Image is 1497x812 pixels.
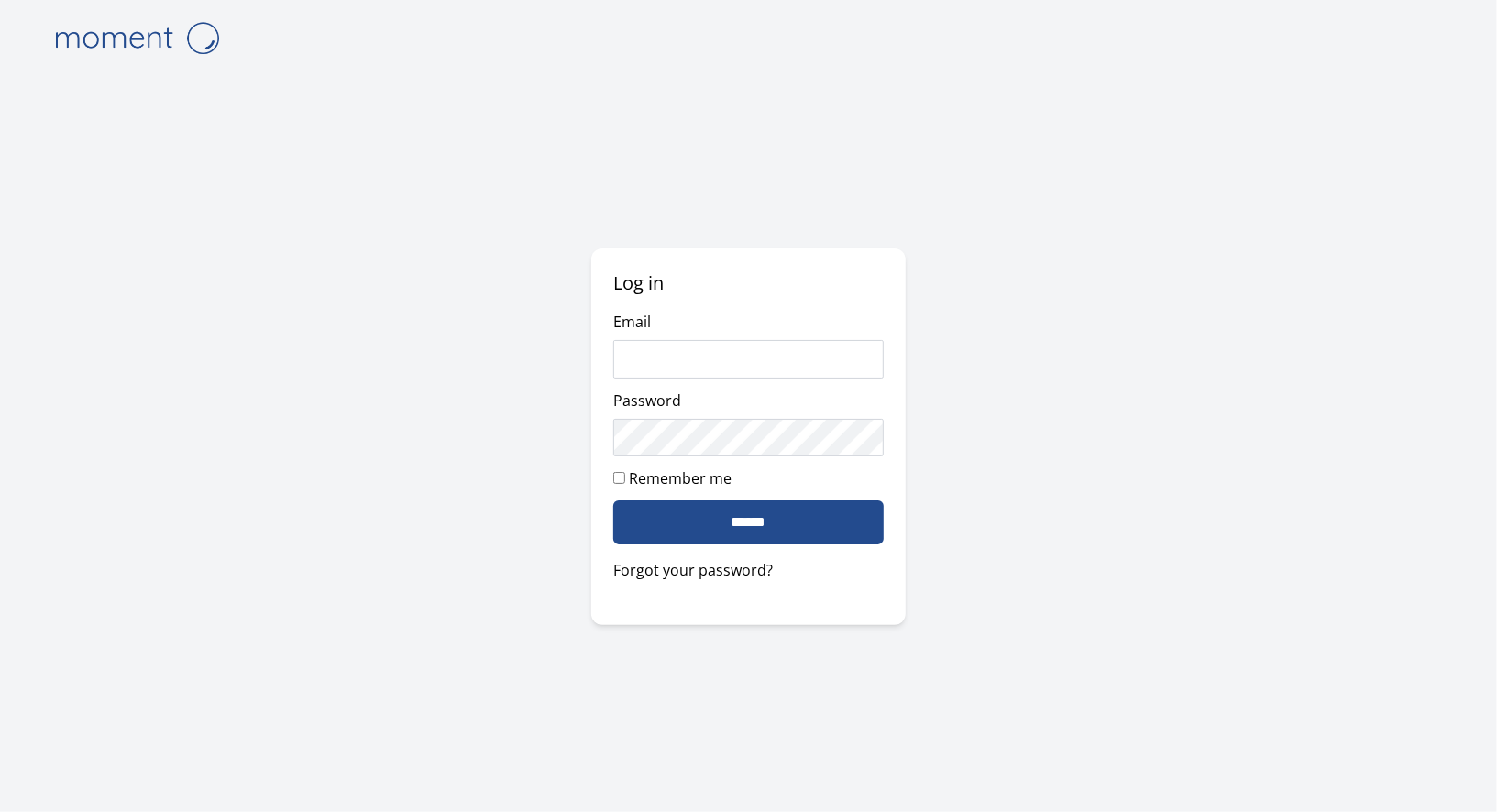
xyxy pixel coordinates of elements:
h2: Log in [613,270,883,296]
label: Password [613,390,681,411]
label: Remember me [629,468,732,488]
img: logo-4e3dc11c47720685a147b03b5a06dd966a58ff35d612b21f08c02c0306f2b779.png [45,15,228,61]
label: Email [613,312,651,332]
a: Forgot your password? [613,559,883,581]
